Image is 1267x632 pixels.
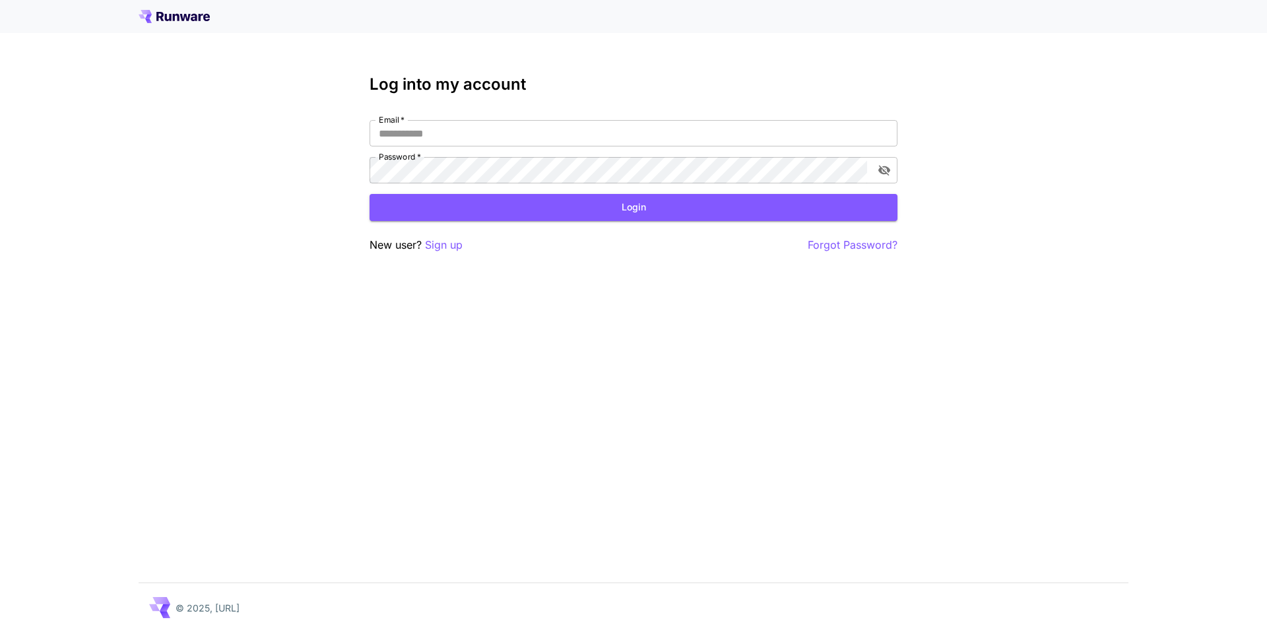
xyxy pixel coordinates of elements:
[370,75,897,94] h3: Log into my account
[379,151,421,162] label: Password
[379,114,405,125] label: Email
[808,237,897,253] button: Forgot Password?
[370,194,897,221] button: Login
[176,601,240,615] p: © 2025, [URL]
[425,237,463,253] button: Sign up
[872,158,896,182] button: toggle password visibility
[370,237,463,253] p: New user?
